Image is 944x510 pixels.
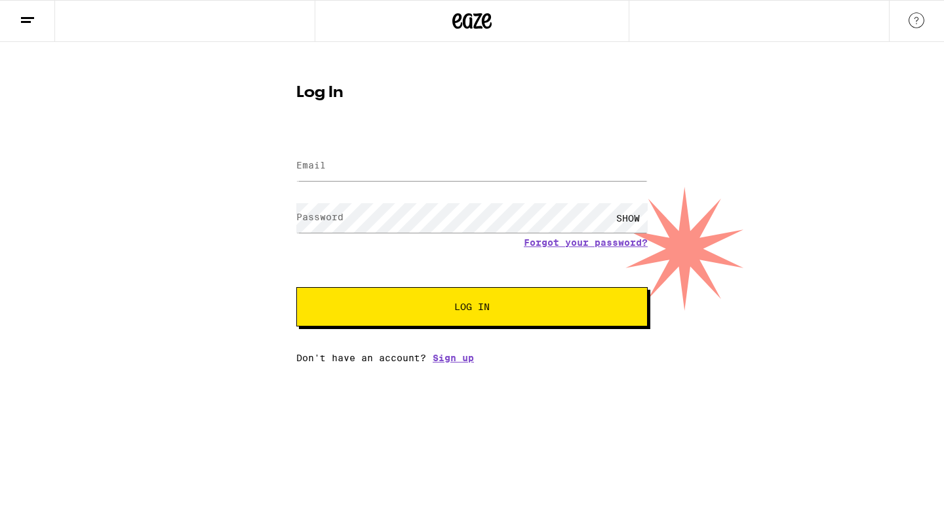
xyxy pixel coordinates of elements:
label: Password [296,212,344,222]
h1: Log In [296,85,648,101]
span: Log In [454,302,490,311]
label: Email [296,160,326,170]
a: Forgot your password? [524,237,648,248]
a: Sign up [433,353,474,363]
div: Don't have an account? [296,353,648,363]
div: SHOW [608,203,648,233]
button: Log In [296,287,648,326]
input: Email [296,151,648,181]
